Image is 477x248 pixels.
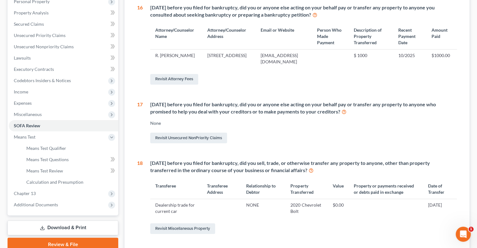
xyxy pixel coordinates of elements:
span: Property Analysis [14,10,49,15]
a: Revisit Unsecured NonPriority Claims [150,133,227,143]
th: Value [328,179,349,199]
th: Relationship to Debtor [241,179,285,199]
td: $1000.00 [427,50,457,68]
th: Property Transferred [285,179,327,199]
a: Executory Contracts [9,64,118,75]
td: [DATE] [423,199,457,217]
th: Email or Website [256,23,312,49]
th: Amount Paid [427,23,457,49]
span: Secured Claims [14,21,44,27]
span: Means Test [14,134,35,140]
div: 16 [137,4,143,86]
span: SOFA Review [14,123,40,128]
a: Secured Claims [9,18,118,30]
span: Executory Contracts [14,66,54,72]
td: 2020 Chevrolet Bolt [285,199,327,217]
a: Download & Print [8,220,118,235]
span: Means Test Review [26,168,63,173]
span: Unsecured Priority Claims [14,33,66,38]
a: Revisit Miscellaneous Property [150,223,215,234]
a: Unsecured Nonpriority Claims [9,41,118,52]
td: [EMAIL_ADDRESS][DOMAIN_NAME] [256,50,312,68]
div: None [150,120,457,126]
th: Attorney/Counselor Name [150,23,202,49]
span: Calculation and Presumption [26,179,83,185]
a: SOFA Review [9,120,118,131]
span: Means Test Qualifier [26,145,66,151]
td: $0.00 [328,199,349,217]
a: Means Test Questions [21,154,118,165]
a: Means Test Review [21,165,118,177]
td: Dealership trade for current car [150,199,202,217]
td: $ 1000 [349,50,393,68]
th: Person Who Made Payment [312,23,348,49]
div: [DATE] before you filed for bankruptcy, did you or anyone else acting on your behalf pay or trans... [150,4,457,18]
div: 18 [137,160,143,235]
td: 10/2025 [393,50,427,68]
span: Codebtors Insiders & Notices [14,78,71,83]
td: [STREET_ADDRESS] [202,50,256,68]
a: Means Test Qualifier [21,143,118,154]
span: Income [14,89,28,94]
td: R. [PERSON_NAME] [150,50,202,68]
th: Date of Transfer [423,179,457,199]
span: Additional Documents [14,202,58,207]
a: Revisit Attorney Fees [150,74,198,85]
th: Transferee [150,179,202,199]
span: Means Test Questions [26,157,69,162]
div: [DATE] before you filed for bankruptcy, did you sell, trade, or otherwise transfer any property t... [150,160,457,174]
span: Chapter 13 [14,191,36,196]
span: Lawsuits [14,55,31,61]
span: Expenses [14,100,32,106]
th: Description of Property Transferred [349,23,393,49]
td: NONE [241,199,285,217]
span: Miscellaneous [14,112,42,117]
a: Unsecured Priority Claims [9,30,118,41]
span: Unsecured Nonpriority Claims [14,44,74,49]
th: Recent Payment Date [393,23,427,49]
div: 17 [137,101,143,145]
a: Lawsuits [9,52,118,64]
a: Calculation and Presumption [21,177,118,188]
th: Property or payments received or debts paid in exchange [349,179,423,199]
th: Attorney/Counselor Address [202,23,256,49]
iframe: Intercom live chat [456,227,471,242]
a: Property Analysis [9,7,118,18]
th: Transferee Address [202,179,241,199]
div: [DATE] before you filed for bankruptcy, did you or anyone else acting on your behalf pay or trans... [150,101,457,115]
span: 1 [469,227,474,232]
